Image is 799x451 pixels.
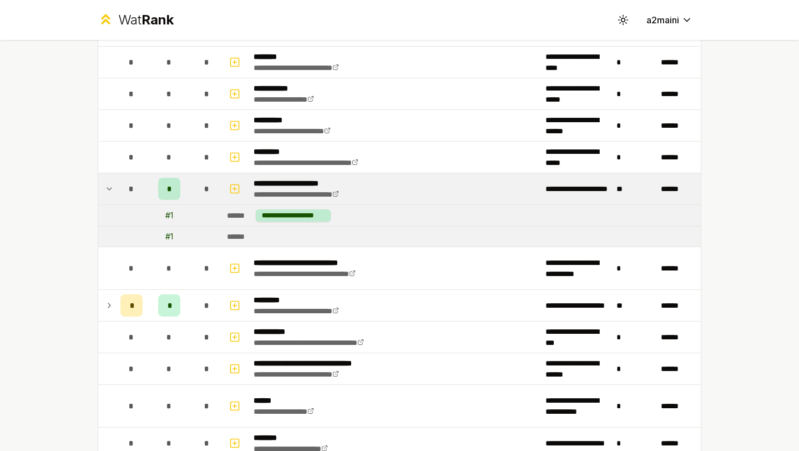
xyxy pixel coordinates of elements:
span: a2maini [646,13,679,27]
button: a2maini [638,10,701,30]
div: # 1 [165,210,173,221]
div: # 1 [165,231,173,242]
a: WatRank [98,11,174,29]
div: Wat [118,11,174,29]
span: Rank [141,12,174,28]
